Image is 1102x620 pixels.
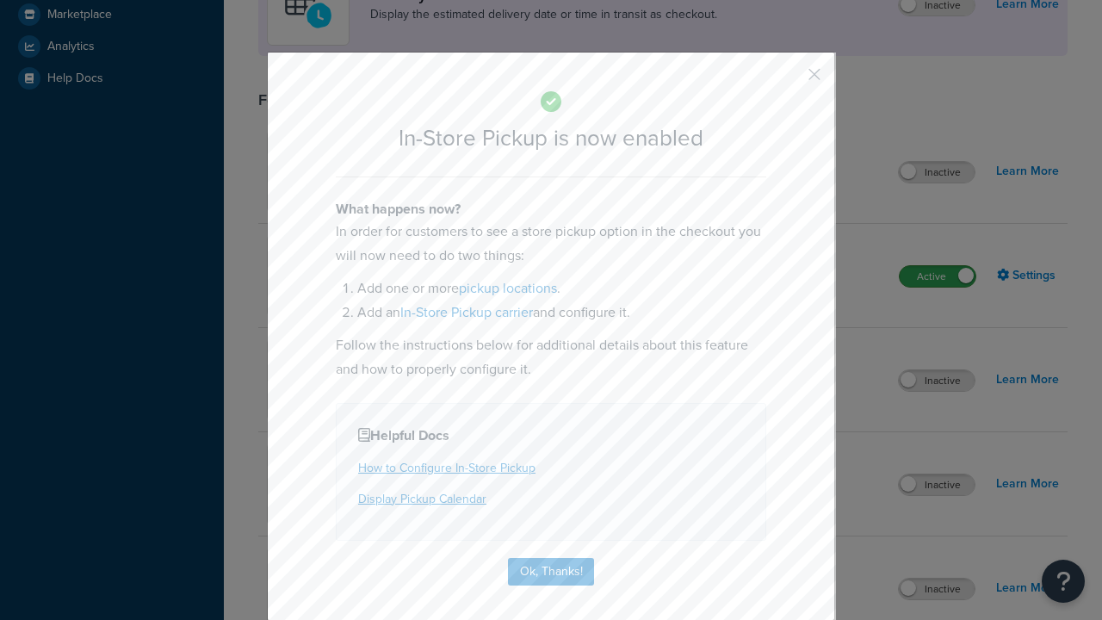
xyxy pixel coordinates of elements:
[358,425,744,446] h4: Helpful Docs
[508,558,594,586] button: Ok, Thanks!
[400,302,533,322] a: In-Store Pickup carrier
[358,459,536,477] a: How to Configure In-Store Pickup
[459,278,557,298] a: pickup locations
[336,126,766,151] h2: In-Store Pickup is now enabled
[358,490,486,508] a: Display Pickup Calendar
[357,276,766,301] li: Add one or more .
[336,220,766,268] p: In order for customers to see a store pickup option in the checkout you will now need to do two t...
[357,301,766,325] li: Add an and configure it.
[336,333,766,381] p: Follow the instructions below for additional details about this feature and how to properly confi...
[336,199,766,220] h4: What happens now?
